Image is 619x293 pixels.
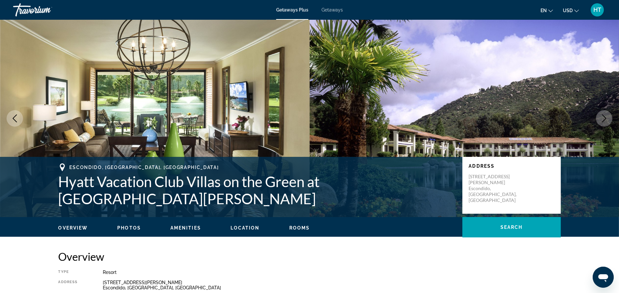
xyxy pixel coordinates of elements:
span: Search [500,225,523,230]
span: USD [563,8,573,13]
button: Search [462,217,561,237]
span: Photos [117,225,141,231]
span: Overview [58,225,88,231]
p: Address [469,163,554,169]
div: Resort [103,270,561,275]
button: Change language [541,6,553,15]
span: en [541,8,547,13]
h2: Overview [58,250,561,263]
h1: Hyatt Vacation Club Villas on the Green at [GEOGRAPHIC_DATA][PERSON_NAME] [58,173,456,207]
a: Getaways [321,7,343,12]
a: Travorium [13,1,79,18]
a: Getaways Plus [276,7,308,12]
div: [STREET_ADDRESS][PERSON_NAME] Escondido, [GEOGRAPHIC_DATA], [GEOGRAPHIC_DATA] [103,280,561,290]
span: Escondido, [GEOGRAPHIC_DATA], [GEOGRAPHIC_DATA] [70,165,219,170]
span: Rooms [289,225,310,231]
button: User Menu [589,3,606,17]
span: Amenities [170,225,201,231]
button: Change currency [563,6,579,15]
button: Rooms [289,225,310,231]
button: Photos [117,225,141,231]
span: Location [231,225,260,231]
div: Address [58,280,86,290]
span: HT [593,7,601,13]
div: Type [58,270,86,275]
button: Overview [58,225,88,231]
button: Location [231,225,260,231]
button: Amenities [170,225,201,231]
iframe: Bouton de lancement de la fenêtre de messagerie [593,267,614,288]
button: Previous image [7,110,23,127]
button: Next image [596,110,612,127]
p: [STREET_ADDRESS][PERSON_NAME] Escondido, [GEOGRAPHIC_DATA], [GEOGRAPHIC_DATA] [469,174,521,203]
